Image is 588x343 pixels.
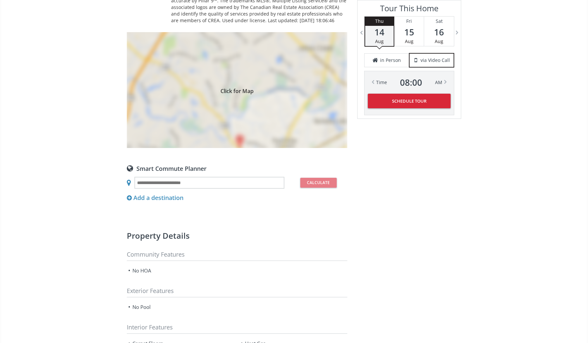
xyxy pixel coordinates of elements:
h3: Tour This Home [364,4,454,16]
li: No Pool [127,301,235,313]
div: Add a destination [127,194,183,202]
button: Calculate [300,178,337,188]
span: 15 [394,27,424,37]
div: Sat [424,17,454,26]
button: Schedule Tour [368,94,451,108]
span: Aug [435,38,443,44]
div: Smart Commute Planner [127,165,347,172]
h2: Property details [127,232,347,240]
div: Time AM [376,78,442,87]
span: 08 : 00 [400,78,422,87]
span: 16 [424,27,454,37]
h3: Interior Features [127,324,347,334]
li: No HOA [127,264,235,276]
span: Aug [375,38,384,44]
h3: Exterior features [127,288,347,297]
span: via Video Call [420,57,450,64]
span: Aug [405,38,414,44]
h3: Community Features [127,251,347,261]
span: 14 [365,27,394,37]
span: in Person [380,57,401,64]
div: Thu [365,17,394,26]
span: Click for Map [127,87,347,93]
div: Fri [394,17,424,26]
